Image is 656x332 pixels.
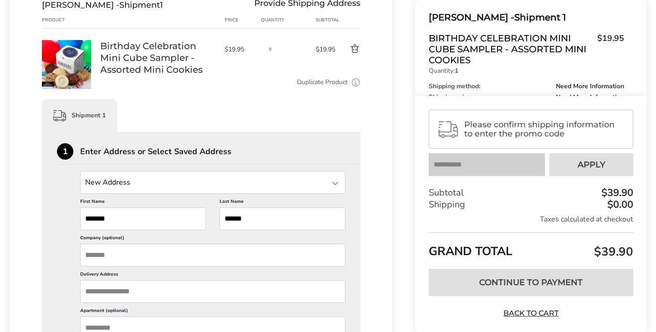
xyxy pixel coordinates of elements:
[316,45,336,54] span: $19.95
[336,44,360,55] button: Delete product
[429,94,624,101] div: Shipping price:
[429,269,633,296] button: Continue to Payment
[429,10,624,25] div: Shipment 1
[464,120,625,138] span: Please confirm shipping information to enter the promo code
[80,244,345,267] input: Company
[429,83,624,90] div: Shipping method:
[80,235,345,244] label: Company (optional)
[593,33,624,63] span: $19.95
[429,199,633,211] div: Shipping
[429,214,633,224] div: Taxes calculated at checkout
[549,153,633,176] button: Apply
[80,207,206,230] input: First Name
[429,187,633,199] div: Subtotal
[80,198,206,207] label: First Name
[261,40,279,58] input: Quantity input
[429,68,624,74] p: Quantity:
[556,83,624,90] span: Need More Information
[80,280,345,303] input: Delivery Address
[57,143,73,160] div: 1
[42,40,91,48] a: Birthday Celebration Mini Cube Sampler - Assorted Mini Cookies
[592,244,633,260] span: $39.90
[42,99,117,132] div: Shipment 1
[220,198,345,207] label: Last Name
[429,33,593,65] span: Birthday Celebration Mini Cube Sampler - Assorted Mini Cookies
[429,232,633,262] div: GRAND TOTAL
[455,66,458,75] strong: 1
[605,200,633,210] div: $0.00
[225,45,256,54] span: $19.95
[225,16,261,24] div: Price
[220,207,345,230] input: Last Name
[100,40,215,75] a: Birthday Celebration Mini Cube Sampler - Assorted Mini Cookies
[316,16,336,24] div: Subtotal
[80,271,345,280] label: Delivery Address
[429,33,624,65] a: Birthday Celebration Mini Cube Sampler - Assorted Mini Cookies$19.95
[80,307,345,317] label: Apartment (optional)
[599,188,633,198] div: $39.90
[261,16,316,24] div: Quantity
[80,147,360,156] div: Enter Address or Select Saved Address
[429,12,514,23] span: [PERSON_NAME] -
[42,16,100,24] div: Product
[42,40,91,89] img: Birthday Celebration Mini Cube Sampler - Assorted Mini Cookies
[556,94,624,101] span: Need More Information
[578,161,605,169] span: Apply
[80,171,345,194] input: State
[297,77,348,87] a: Duplicate Product
[499,308,563,318] a: Back to Cart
